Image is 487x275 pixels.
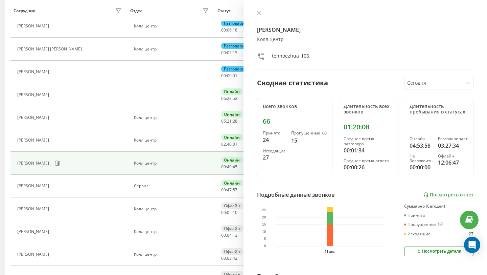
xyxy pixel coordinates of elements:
div: tehnoezhua_106 [272,52,309,62]
div: 03:27:34 [438,142,468,150]
div: : : [221,142,237,147]
div: Колл центр [134,115,211,120]
div: Посмотреть детали [416,249,461,254]
div: 24 [263,136,286,144]
div: : : [221,119,237,124]
div: : : [221,165,237,169]
text: 20 [262,215,266,219]
div: Не беспокоить [410,154,433,164]
div: Пропущенные [404,222,443,227]
span: 01 [233,73,237,79]
div: Отдел [130,8,142,13]
div: 00:00:00 [410,163,433,171]
div: Разговаривает [221,43,256,49]
div: 00:00:26 [344,163,393,171]
span: 21 [227,118,232,124]
div: [PERSON_NAME] [17,229,51,234]
text: 0 [264,245,266,248]
div: Офлайн [438,154,468,158]
text: 5 [264,237,266,241]
div: [PERSON_NAME] [17,252,51,257]
span: 42 [233,255,237,261]
text: 15 [262,223,266,227]
div: : : [221,233,237,238]
span: 00 [221,232,226,238]
span: 10 [233,210,237,215]
span: 06 [221,96,226,101]
div: 66 [263,117,327,125]
div: Колл центр [134,161,211,166]
div: 27 [263,153,286,162]
span: 57 [233,187,237,193]
span: 01 [233,141,237,147]
div: [PERSON_NAME] [17,115,51,120]
span: 05 [227,50,232,56]
div: 01:20:08 [344,123,393,131]
div: [PERSON_NAME] [PERSON_NAME] [17,47,84,51]
div: Open Intercom Messenger [464,237,480,253]
div: Разговаривает [221,20,256,26]
span: 40 [227,141,232,147]
span: 00 [221,73,226,79]
div: [PERSON_NAME] [17,69,51,74]
div: Исходящие [263,149,286,153]
div: Офлайн [221,248,243,255]
div: [PERSON_NAME] [17,24,51,28]
div: : : [221,50,237,55]
div: Колл центр [134,252,211,257]
div: Офлайн [221,225,243,232]
span: 00 [221,187,226,193]
div: Онлайн [221,180,242,186]
div: : : [221,210,237,215]
div: Онлайн [410,136,433,141]
div: Офлайн [221,203,243,209]
div: Подробные данные звонков [257,191,335,199]
span: 49 [227,164,232,170]
div: Среднее время ответа [344,158,393,163]
div: Онлайн [221,134,242,141]
div: Сводная статистика [257,78,328,88]
div: Исходящие [404,232,431,236]
div: Колл центр [134,47,211,51]
div: Колл центр [134,207,211,211]
div: Разговаривает [221,66,256,72]
span: 45 [233,164,237,170]
div: Онлайн [221,157,242,163]
span: 05 [227,210,232,215]
button: Посмотреть детали [404,247,473,256]
div: [PERSON_NAME] [17,184,51,188]
div: Принято [404,213,425,218]
text: 21 авг. [325,250,335,254]
div: Онлайн [221,88,242,95]
div: Всего звонков [263,104,327,109]
div: Сервис [134,184,211,188]
div: Разговаривает [438,136,468,141]
div: Колл центр [134,24,211,28]
span: 00 [221,255,226,261]
div: Сотрудник [14,8,35,13]
span: 05 [221,118,226,124]
span: 06 [227,27,232,33]
span: 00 [221,210,226,215]
div: 27 [469,232,473,236]
div: : : [221,256,237,261]
div: 12:06:47 [438,158,468,167]
div: 15 [291,136,327,145]
span: 04 [227,232,232,238]
div: Длительность всех звонков [344,104,393,115]
div: Статус [217,8,231,13]
span: 47 [227,187,232,193]
span: 13 [233,232,237,238]
span: 18 [233,27,237,33]
div: Суммарно (Сегодня) [404,204,473,209]
div: : : [221,188,237,192]
div: : : [221,73,237,78]
div: Колл центр [257,37,473,42]
span: 00 [221,50,226,56]
div: Принято [263,131,286,135]
div: Пропущенные [291,131,327,136]
div: : : [221,28,237,33]
div: 00:01:34 [344,146,393,154]
span: 15 [233,50,237,56]
span: 00 [221,27,226,33]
